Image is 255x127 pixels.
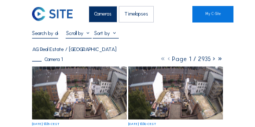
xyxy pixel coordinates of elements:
img: image_52825341 [128,66,223,120]
div: Camera 1 [32,57,63,62]
img: C-SITE Logo [32,7,73,20]
div: Timelapses [119,6,154,22]
div: AG Real Estate / [GEOGRAPHIC_DATA] [32,47,116,52]
div: [DATE] 13:35 CEST [32,122,60,126]
input: Search by date 󰅀 [32,30,58,36]
div: [DATE] 13:30 CEST [128,122,156,126]
img: image_52825501 [32,66,127,120]
span: Page 1 / 2935 [172,55,211,62]
a: C-SITE Logo [32,6,50,22]
a: My C-Site [192,6,233,22]
div: Cameras [89,6,117,22]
